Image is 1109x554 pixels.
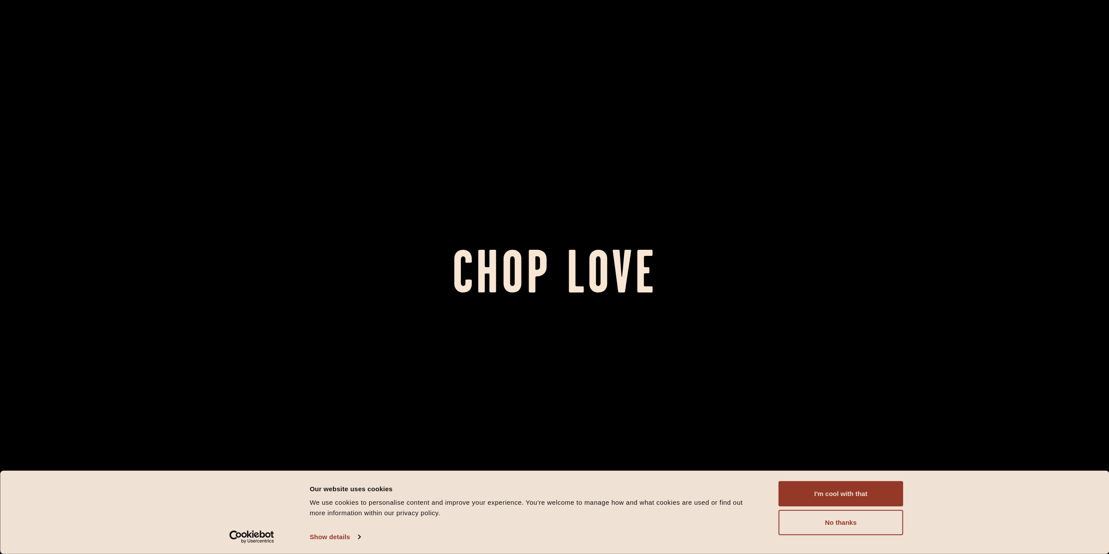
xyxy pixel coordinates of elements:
a: Show details [310,530,360,544]
button: I'm cool with that [779,481,903,506]
div: We use cookies to personalise content and improve your experience. You're welcome to manage how a... [310,497,759,518]
a: Usercentrics Cookiebot - opens in a new window [214,530,290,544]
div: Our website uses cookies [310,483,759,494]
button: No thanks [779,510,903,535]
